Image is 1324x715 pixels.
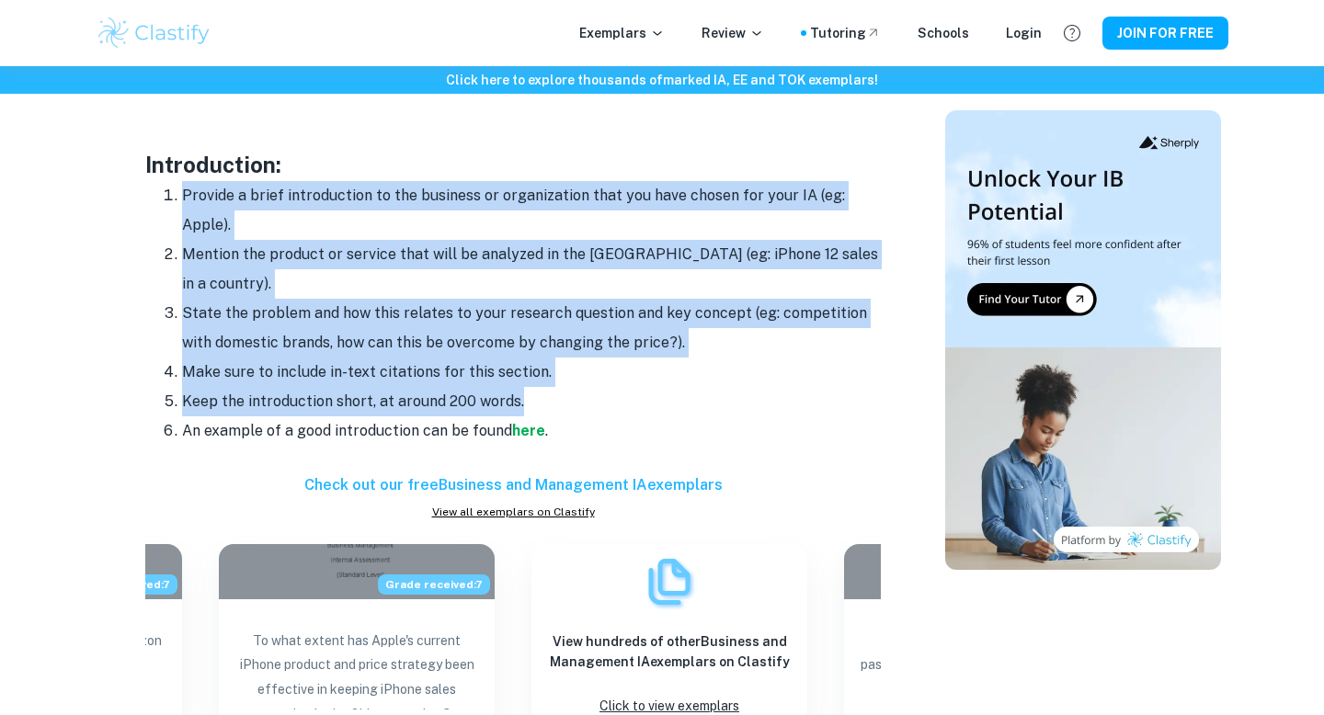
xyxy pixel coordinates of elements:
span: Grade received: 7 [378,574,490,595]
p: Review [702,23,764,43]
img: Exemplars [642,554,697,609]
img: Clastify logo [96,15,212,51]
p: To what extent has Apple's current iPhone product and price strategy been effective in keeping iP... [234,629,480,709]
a: Tutoring [810,23,881,43]
a: View all exemplars on Clastify [145,504,881,520]
button: JOIN FOR FREE [1102,17,1228,50]
li: State the problem and how this relates to your research question and key concept (eg: competition... [182,299,881,357]
li: Mention the product or service that will be analyzed in the [GEOGRAPHIC_DATA] (eg: iPhone 12 sale... [182,240,881,299]
li: Make sure to include in-text citations for this section. [182,357,881,387]
h6: Click here to explore thousands of marked IA, EE and TOK exemplars ! [4,70,1320,90]
a: Schools [918,23,969,43]
p: Exemplars [579,23,665,43]
button: Help and Feedback [1056,17,1088,49]
p: To what extent did the end of the password sharing influence Netflix brand image and sales? [859,629,1105,709]
h3: Introduction: [145,148,881,181]
img: Thumbnail [945,110,1221,570]
li: Provide a brief introduction to the business or organization that you have chosen for your IA (eg... [182,181,881,240]
li: Keep the introduction short, at around 200 words. [182,387,881,416]
li: An example of a good introduction can be found . [182,416,881,446]
a: Login [1006,23,1042,43]
a: here [512,422,545,439]
h6: Check out our free Business and Management IA exemplars [145,474,881,496]
h6: View hundreds of other Business and Management IA exemplars on Clastify [546,631,793,672]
